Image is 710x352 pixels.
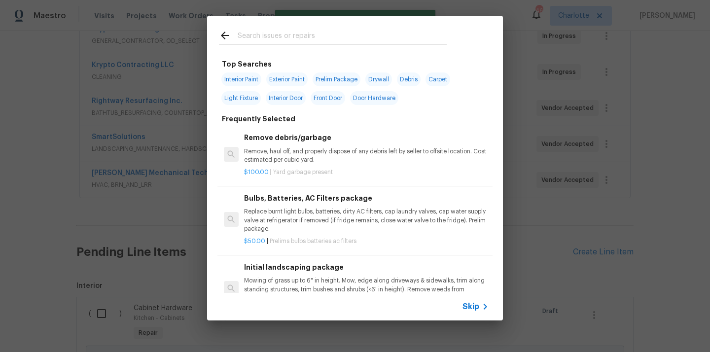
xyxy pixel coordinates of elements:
[350,91,398,105] span: Door Hardware
[244,262,489,273] h6: Initial landscaping package
[311,91,345,105] span: Front Door
[244,208,489,233] p: Replace burnt light bulbs, batteries, dirty AC filters, cap laundry valves, cap water supply valv...
[244,193,489,204] h6: Bulbs, Batteries, AC Filters package
[244,237,489,246] p: |
[273,169,333,175] span: Yard garbage present
[266,91,306,105] span: Interior Door
[244,168,489,176] p: |
[244,169,269,175] span: $100.00
[426,72,450,86] span: Carpet
[222,113,295,124] h6: Frequently Selected
[462,302,479,312] span: Skip
[244,147,489,164] p: Remove, haul off, and properly dispose of any debris left by seller to offsite location. Cost est...
[244,238,265,244] span: $50.00
[313,72,360,86] span: Prelim Package
[222,59,272,70] h6: Top Searches
[270,238,356,244] span: Prelims bulbs batteries ac filters
[365,72,392,86] span: Drywall
[397,72,421,86] span: Debris
[244,132,489,143] h6: Remove debris/garbage
[244,277,489,302] p: Mowing of grass up to 6" in height. Mow, edge along driveways & sidewalks, trim along standing st...
[221,91,261,105] span: Light Fixture
[238,30,447,44] input: Search issues or repairs
[221,72,261,86] span: Interior Paint
[266,72,308,86] span: Exterior Paint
